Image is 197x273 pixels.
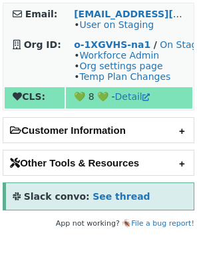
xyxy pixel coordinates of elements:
a: User on Staging [79,19,154,30]
a: o-1XGVHS-na1 [74,39,150,50]
span: • [74,19,154,30]
strong: / [154,39,157,50]
strong: Email: [25,9,58,19]
a: Org settings page [79,61,162,71]
strong: CLS: [13,91,45,102]
strong: Org ID: [24,39,61,50]
a: Workforce Admin [79,50,159,61]
a: Detail [115,91,150,102]
a: File a bug report! [131,219,194,228]
h2: Customer Information [3,118,194,142]
a: Temp Plan Changes [79,71,170,82]
footer: App not working? 🪳 [3,217,194,230]
td: 💚 8 💚 - [66,87,192,109]
a: See thread [93,191,150,202]
h2: Other Tools & Resources [3,150,194,175]
span: • • • [74,50,170,82]
strong: Slack convo: [24,191,90,202]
